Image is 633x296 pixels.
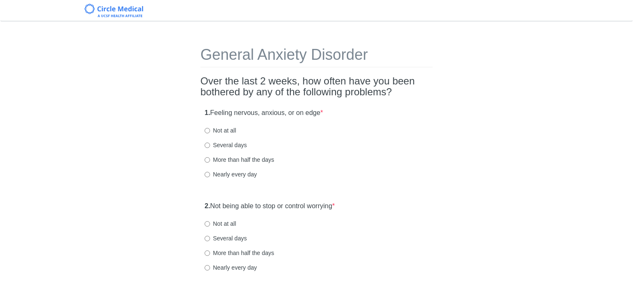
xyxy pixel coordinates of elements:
input: Several days [205,143,210,148]
label: Feeling nervous, anxious, or on edge [205,108,323,118]
input: Nearly every day [205,265,210,270]
h2: Over the last 2 weeks, how often have you been bothered by any of the following problems? [200,76,433,98]
input: More than half the days [205,157,210,163]
label: Several days [205,234,247,242]
img: Circle Medical Logo [85,4,144,17]
strong: 1. [205,109,210,116]
label: More than half the days [205,156,274,164]
input: Nearly every day [205,172,210,177]
input: Several days [205,236,210,241]
label: Not at all [205,219,236,228]
input: Not at all [205,128,210,133]
strong: 2. [205,202,210,209]
label: More than half the days [205,249,274,257]
label: Several days [205,141,247,149]
h1: General Anxiety Disorder [200,46,433,67]
label: Not at all [205,126,236,135]
label: Nearly every day [205,263,257,272]
label: Not being able to stop or control worrying [205,202,335,211]
label: Nearly every day [205,170,257,179]
input: Not at all [205,221,210,227]
input: More than half the days [205,250,210,256]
